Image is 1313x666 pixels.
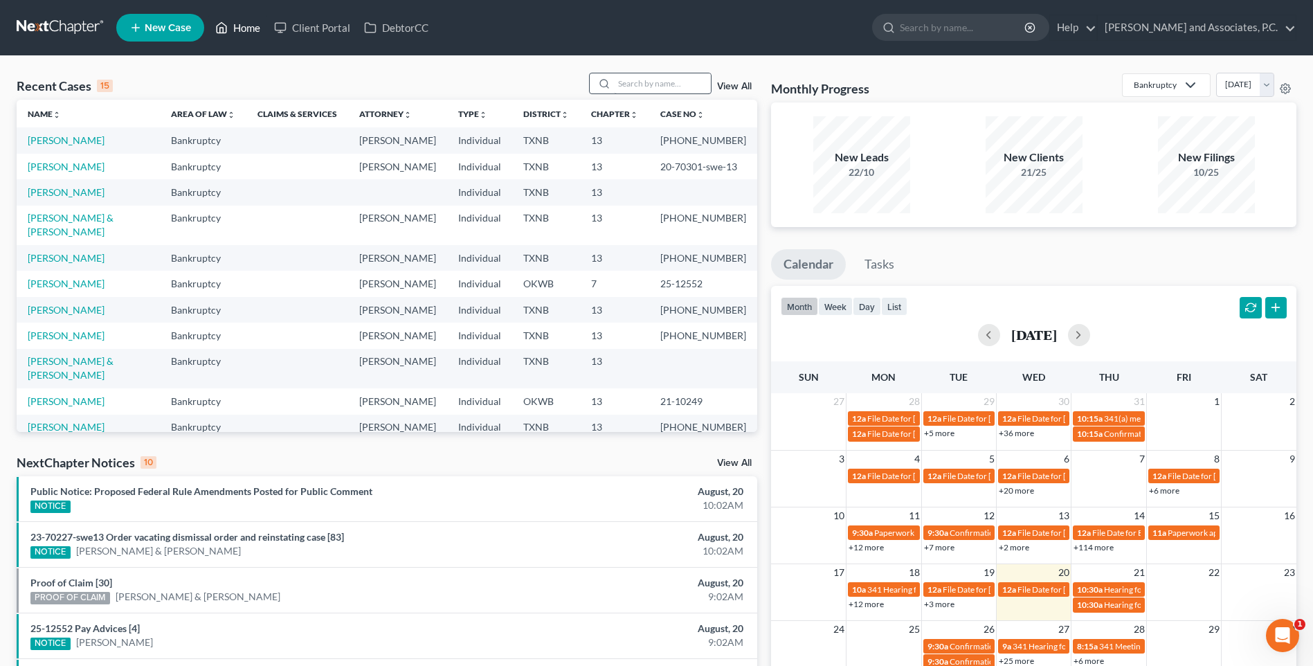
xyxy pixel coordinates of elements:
[982,621,996,638] span: 26
[76,544,241,558] a: [PERSON_NAME] & [PERSON_NAME]
[849,542,884,552] a: +12 more
[1017,471,1202,481] span: File Date for [PERSON_NAME] & [PERSON_NAME]
[1011,327,1057,342] h2: [DATE]
[515,622,743,636] div: August, 20
[660,109,705,119] a: Case Nounfold_more
[913,451,921,467] span: 4
[160,349,246,388] td: Bankruptcy
[116,590,280,604] a: [PERSON_NAME] & [PERSON_NAME]
[53,111,61,119] i: unfold_more
[867,471,978,481] span: File Date for [PERSON_NAME]
[1283,507,1296,524] span: 16
[580,154,649,179] td: 13
[1132,621,1146,638] span: 28
[348,388,447,414] td: [PERSON_NAME]
[515,485,743,498] div: August, 20
[1057,507,1071,524] span: 13
[591,109,638,119] a: Chapterunfold_more
[924,542,954,552] a: +7 more
[28,395,105,407] a: [PERSON_NAME]
[30,531,344,543] a: 23-70227-swe13 Order vacating dismissal order and reinstating case [83]
[771,80,869,97] h3: Monthly Progress
[28,355,114,381] a: [PERSON_NAME] & [PERSON_NAME]
[1104,600,1235,610] span: Hearing for Total Alloy Foundry, Inc.
[1002,584,1016,595] span: 12a
[30,622,140,634] a: 25-12552 Pay Advices [4]
[649,388,757,414] td: 21-10249
[28,304,105,316] a: [PERSON_NAME]
[515,576,743,590] div: August, 20
[580,179,649,205] td: 13
[447,323,512,348] td: Individual
[1138,451,1146,467] span: 7
[818,297,853,316] button: week
[1077,528,1091,538] span: 12a
[832,564,846,581] span: 17
[171,109,235,119] a: Area of Lawunfold_more
[986,150,1083,165] div: New Clients
[458,109,487,119] a: Typeunfold_more
[1077,641,1098,651] span: 8:15a
[881,297,907,316] button: list
[447,297,512,323] td: Individual
[447,206,512,245] td: Individual
[447,349,512,388] td: Individual
[30,485,372,497] a: Public Notice: Proposed Federal Rule Amendments Posted for Public Comment
[515,530,743,544] div: August, 20
[1074,656,1104,666] a: +6 more
[982,393,996,410] span: 29
[813,165,910,179] div: 22/10
[17,78,113,94] div: Recent Cases
[649,154,757,179] td: 20-70301-swe-13
[1104,413,1311,424] span: 341(a) meeting for [PERSON_NAME] & [PERSON_NAME]
[852,413,866,424] span: 12a
[512,206,580,245] td: TXNB
[523,109,569,119] a: Districtunfold_more
[580,206,649,245] td: 13
[614,73,711,93] input: Search by name...
[927,413,941,424] span: 12a
[781,297,818,316] button: month
[649,323,757,348] td: [PHONE_NUMBER]
[649,415,757,440] td: [PHONE_NUMBER]
[28,186,105,198] a: [PERSON_NAME]
[348,297,447,323] td: [PERSON_NAME]
[512,388,580,414] td: OKWB
[1017,528,1128,538] span: File Date for [PERSON_NAME]
[580,415,649,440] td: 13
[160,127,246,153] td: Bankruptcy
[1207,507,1221,524] span: 15
[512,323,580,348] td: TXNB
[1017,413,1128,424] span: File Date for [PERSON_NAME]
[1062,451,1071,467] span: 6
[1207,621,1221,638] span: 29
[1288,451,1296,467] span: 9
[28,212,114,237] a: [PERSON_NAME] & [PERSON_NAME]
[246,100,348,127] th: Claims & Services
[97,80,113,92] div: 15
[1213,393,1221,410] span: 1
[907,621,921,638] span: 25
[943,471,1053,481] span: File Date for [PERSON_NAME]
[717,458,752,468] a: View All
[1050,15,1096,40] a: Help
[907,564,921,581] span: 18
[160,323,246,348] td: Bankruptcy
[145,23,191,33] span: New Case
[348,415,447,440] td: [PERSON_NAME]
[924,428,954,438] a: +5 more
[447,271,512,296] td: Individual
[28,109,61,119] a: Nameunfold_more
[1152,471,1166,481] span: 12a
[160,388,246,414] td: Bankruptcy
[867,413,1062,424] span: File Date for [PERSON_NAME][GEOGRAPHIC_DATA]
[943,584,1053,595] span: File Date for [PERSON_NAME]
[1002,641,1011,651] span: 9a
[1022,371,1045,383] span: Wed
[512,271,580,296] td: OKWB
[852,471,866,481] span: 12a
[512,179,580,205] td: TXNB
[28,134,105,146] a: [PERSON_NAME]
[900,15,1026,40] input: Search by name...
[1152,528,1166,538] span: 11a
